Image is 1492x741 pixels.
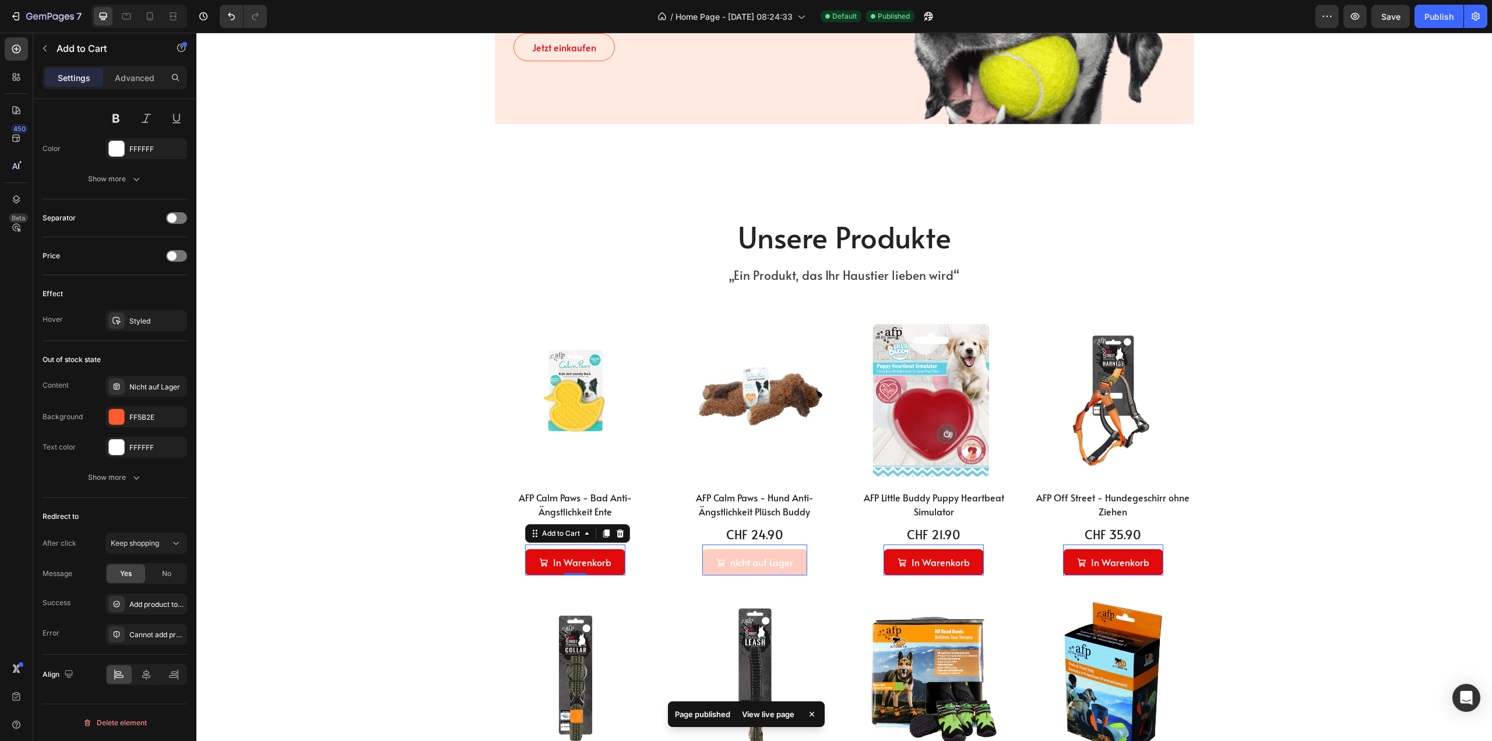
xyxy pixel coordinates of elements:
span: Default [832,11,857,22]
div: Undo/Redo [220,5,267,28]
button: Save [1371,5,1410,28]
h2: AFP Calm Paws - Bad Anti-Ängstlichkeit Ente [298,456,460,487]
span: Home Page - [DATE] 08:24:33 [675,10,793,23]
h2: AFP Off Street - Hundegeschirr ohne Ziehen [836,456,998,487]
div: Show more [88,472,142,483]
div: Content [43,380,69,391]
div: CHF 8.90 [329,491,429,512]
div: In Warenkorb [895,521,953,538]
div: In Warenkorb [715,521,773,538]
a: AFP Little Buddy Puppy Heartbeat Simulator [657,285,819,447]
iframe: Design area [196,33,1492,741]
button: Keep shopping [105,533,187,554]
button: In Warenkorb [867,517,967,543]
div: Separator [43,213,76,223]
div: Redirect to [43,511,79,522]
p: Advanced [115,72,154,84]
button: Delete element [43,714,187,732]
div: Cannot add product to cart [129,630,184,640]
span: Keep shopping [111,539,159,547]
a: AFP Off Street - Hundegeschirr ohne Ziehen [836,285,998,447]
div: Success [43,598,71,608]
a: AFP Off Street - Hundeleine [477,566,639,728]
div: Add to Cart [343,496,386,506]
div: Background [43,412,83,422]
h2: AFP Little Buddy Puppy Heartbeat Simulator [657,456,819,487]
span: Yes [120,568,132,579]
div: Out of stock state [43,354,101,365]
span: Save [1381,12,1400,22]
div: FF5B2E [129,412,184,423]
button: Publish [1414,5,1463,28]
p: „Ein Produkt, das Ihr Haustier lieben wird“ [300,233,997,252]
a: AFP Outdoor Dog - Leckerli-Tasche [836,566,998,728]
p: Add to Cart [57,41,156,55]
span: No [162,568,171,579]
button: 7 [5,5,87,28]
button: In Warenkorb [687,517,787,543]
p: 7 [76,9,82,23]
button: nicht auf Lager [506,517,611,543]
div: Error [43,628,59,638]
div: FFFFFF [129,144,184,154]
div: Show more [88,173,142,185]
div: CHF 21.90 [687,491,787,512]
a: AFP Calm Paws - Bad Anti-Ängstlichkeit Ente [298,285,460,447]
div: Publish [1424,10,1454,23]
div: Align [43,667,76,683]
h2: AFP Calm Paws - Hund Anti-Ängstlichkeit Plüsch Buddy [477,456,639,487]
p: Page published [675,708,730,720]
div: Hover [43,314,63,325]
div: Styled [129,316,184,326]
button: Show more [43,168,187,189]
div: Open Intercom Messenger [1452,684,1480,712]
div: Text color [43,442,76,452]
a: AFP Off Street - Hundehalsband [298,566,460,728]
div: CHF 24.90 [506,491,611,512]
div: Effect [43,289,63,299]
div: Nicht auf Lager [129,382,184,392]
a: AFP Calm Paws - Hund Anti-Ängstlichkeit Plüsch Buddy [477,285,639,447]
div: CHF 35.90 [867,491,967,512]
div: Message [43,568,72,579]
div: Delete element [83,716,147,730]
h2: Unsere Produkte [298,185,998,223]
div: Color [43,143,61,154]
button: In Warenkorb [329,517,429,543]
div: Price [43,251,60,261]
div: Beta [9,213,28,223]
div: In Warenkorb [357,521,415,538]
a: AFP Outdoor Dog - All Road Stiefel XXL [657,566,819,728]
div: View live page [735,706,801,722]
span: Published [878,11,910,22]
div: nicht auf Lager [534,521,597,538]
div: FFFFFF [129,443,184,453]
span: / [670,10,673,23]
button: Show more [43,467,187,488]
p: Settings [58,72,90,84]
div: After click [43,538,76,549]
div: Add product to cart successfully [129,599,184,610]
div: 450 [11,124,28,134]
